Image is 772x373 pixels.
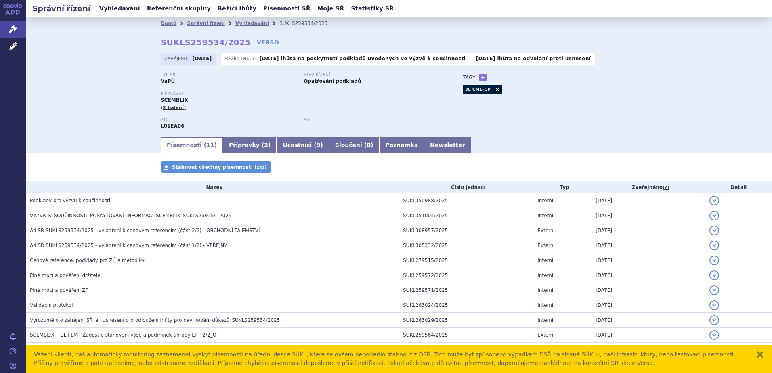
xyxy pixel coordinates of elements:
span: Validační protokol [30,302,73,308]
button: detail [709,196,719,205]
strong: - [304,123,306,129]
button: detail [709,315,719,325]
span: Vyrozumění o zahájení SŘ_a_ Usnesení o prodloužení lhůty pro navrhování důkazů_SUKLS259534/2025 [30,317,280,323]
button: detail [709,330,719,340]
span: Interní [537,198,553,203]
td: [DATE] [592,298,705,313]
span: Zahájeno: [165,55,190,62]
span: Interní [537,302,553,308]
td: [DATE] [592,253,705,268]
a: Písemnosti (11) [161,137,223,153]
abbr: (?) [663,185,669,191]
a: lhůta na odvolání proti usnesení [497,56,591,61]
strong: VaPÚ [161,78,175,84]
a: Přípravky (2) [223,137,277,153]
span: Externí [537,243,554,248]
td: [DATE] [592,268,705,283]
td: SUKL263029/2025 [399,313,533,328]
th: Číslo jednací [399,181,533,193]
td: SUKL351004/2025 [399,208,533,223]
td: SUKL259572/2025 [399,268,533,283]
td: [DATE] [592,343,705,358]
td: SUKL259564/2025 [399,328,533,343]
a: Domů [161,21,176,26]
strong: SUKLS259534/2025 [161,38,251,47]
span: Externí [537,228,554,233]
a: Referenční skupiny [145,3,213,14]
td: [DATE] [592,208,705,223]
td: SUKL259571/2025 [399,283,533,298]
button: detail [709,270,719,280]
h3: Tagy [463,73,476,82]
p: Přípravky: [161,92,447,96]
td: SUKL259534/2025 [399,343,533,358]
p: - [476,55,591,62]
span: Běžící lhůty: [225,55,258,62]
th: Typ [533,181,592,193]
span: Ad SŘ SUKLS259534/2025 - vyjádření k cenovým referencím (část 2/2) - OBCHODNÍ TAJEMSTVÍ [30,228,260,233]
p: - [260,55,466,62]
td: SUKL263024/2025 [399,298,533,313]
span: Podklady pro výzvu k součinnosti [30,198,110,203]
td: [DATE] [592,193,705,208]
td: [DATE] [592,238,705,253]
span: Stáhnout všechny písemnosti (zip) [172,164,267,170]
span: 0 [367,142,371,148]
td: [DATE] [592,223,705,238]
a: Statistiky SŘ [348,3,396,14]
a: Vyhledávání [235,21,269,26]
span: Plné moci a pověření ZP [30,287,88,293]
a: Běžící lhůty [215,3,259,14]
a: Účastníci (9) [277,137,329,153]
button: zavřít [756,350,764,358]
strong: [DATE] [260,56,279,61]
button: detail [709,285,719,295]
span: VÝZVA_K_SOUČINNOSTI_POSKYTOVÁNÍ_INFORMACÍ_SCEMBLIX_SUKLS259354_2025 [30,213,232,218]
a: Moje SŘ [315,3,346,14]
button: detail [709,300,719,310]
th: Zveřejněno [592,181,705,193]
a: Správní řízení [187,21,225,26]
h2: Správní řízení [26,3,97,14]
span: Ad SŘ SUKLS259534/2025 - vyjádření k cenovým referencím (část 1/2) - VEŘEJNÝ [30,243,227,248]
a: Vyhledávání [97,3,143,14]
p: ATC: [161,117,296,122]
a: lhůta na poskytnutí podkladů uvedených ve výzvě k součinnosti [281,56,466,61]
a: Newsletter [424,137,471,153]
strong: [DATE] [476,56,495,61]
span: Interní [537,272,553,278]
span: 9 [317,142,321,148]
span: SCEMBLIX, TBL FLM - Žádost o stanovení výše a podmínek úhrady LP - 2/2_OT [30,332,219,338]
td: [DATE] [592,283,705,298]
li: SUKLS259534/2025 [279,17,338,29]
span: 11 [206,142,214,148]
a: + [479,74,487,81]
th: Název [26,181,399,193]
th: Detail [705,181,772,193]
button: detail [709,241,719,250]
strong: ASCIMINIB [161,123,185,129]
a: Stáhnout všechny písemnosti (zip) [161,161,271,173]
button: detail [709,256,719,265]
strong: Opatřování podkladů [304,78,361,84]
td: [DATE] [592,328,705,343]
td: SUKL308957/2025 [399,223,533,238]
span: Plné moci a pověření držitele [30,272,101,278]
span: Cenové reference, podklady pro ZÚ a metodiky [30,258,145,263]
button: detail [709,211,719,220]
div: Vážení klienti, náš automatický monitoring zaznamenal výskyt písemností na úřední desce SÚKL, kte... [34,350,748,367]
span: Interní [537,317,553,323]
td: SUKL305332/2025 [399,238,533,253]
a: 3L CML-CP [463,85,493,94]
button: detail [709,226,719,235]
td: [DATE] [592,313,705,328]
a: VERSO [257,38,279,46]
p: Stav řízení: [304,73,438,78]
td: SUKL279515/2025 [399,253,533,268]
p: RS: [304,117,438,122]
span: Interní [537,287,553,293]
p: Typ SŘ: [161,73,296,78]
span: Externí [537,332,554,338]
a: Poznámka [379,137,424,153]
a: Sloučení (0) [329,137,379,153]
